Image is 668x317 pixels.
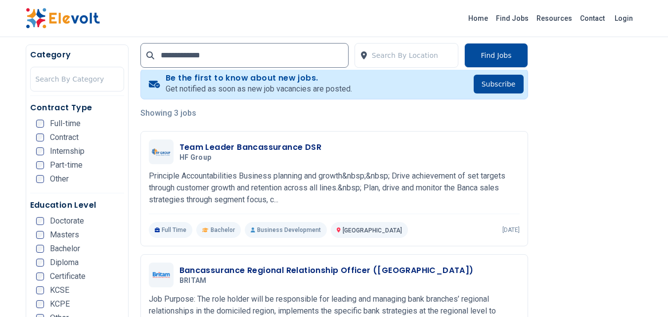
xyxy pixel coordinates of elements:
span: KCSE [50,286,69,294]
h4: Be the first to know about new jobs. [166,73,352,83]
span: Bachelor [211,226,235,234]
img: BRITAM [151,272,171,278]
input: KCSE [36,286,44,294]
span: Diploma [50,259,79,267]
p: Business Development [245,222,327,238]
a: Contact [576,10,609,26]
p: Get notified as soon as new job vacancies are posted. [166,83,352,95]
a: Login [609,8,639,28]
input: Part-time [36,161,44,169]
span: Part-time [50,161,83,169]
a: Resources [533,10,576,26]
a: Home [464,10,492,26]
h3: Team Leader Bancassurance DSR [179,141,322,153]
iframe: Chat Widget [619,270,668,317]
span: [GEOGRAPHIC_DATA] [343,227,402,234]
span: KCPE [50,300,70,308]
h5: Category [30,49,124,61]
h3: Bancassurance Regional Relationship Officer ([GEOGRAPHIC_DATA]) [179,265,474,276]
span: BRITAM [179,276,207,285]
p: Showing 3 jobs [140,107,528,119]
span: Masters [50,231,79,239]
a: Find Jobs [492,10,533,26]
span: Contract [50,134,79,141]
span: Full-time [50,120,81,128]
span: Doctorate [50,217,84,225]
p: Principle Accountabilities Business planning and growth&nbsp;&nbsp; Drive achievement of set targ... [149,170,520,206]
p: [DATE] [502,226,520,234]
button: Subscribe [474,75,524,93]
span: Internship [50,147,85,155]
input: Contract [36,134,44,141]
p: Full Time [149,222,193,238]
h5: Contract Type [30,102,124,114]
input: Doctorate [36,217,44,225]
h5: Education Level [30,199,124,211]
input: Other [36,175,44,183]
img: Elevolt [26,8,100,29]
input: Full-time [36,120,44,128]
span: Other [50,175,69,183]
button: Find Jobs [464,43,528,68]
input: Bachelor [36,245,44,253]
span: Certificate [50,272,86,280]
input: Certificate [36,272,44,280]
img: HF Group [151,148,171,156]
span: Bachelor [50,245,80,253]
input: KCPE [36,300,44,308]
input: Masters [36,231,44,239]
a: HF GroupTeam Leader Bancassurance DSRHF GroupPrinciple Accountabilities Business planning and gro... [149,139,520,238]
span: HF Group [179,153,212,162]
input: Internship [36,147,44,155]
input: Diploma [36,259,44,267]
